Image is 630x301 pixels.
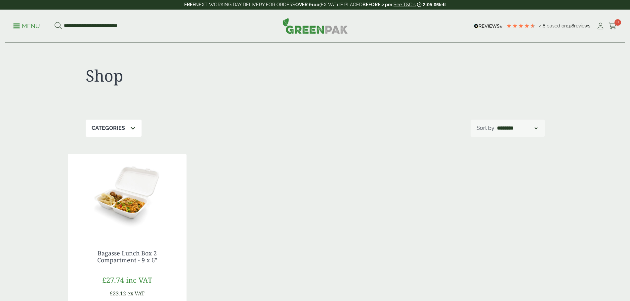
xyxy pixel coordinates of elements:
span: 0 [614,19,621,26]
div: 4.79 Stars [506,23,536,29]
span: left [439,2,446,7]
a: See T&C's [394,2,416,7]
span: reviews [574,23,590,28]
img: GreenPak Supplies [282,18,348,34]
span: ex VAT [127,290,145,297]
a: Menu [13,22,40,29]
span: £27.74 [102,275,124,285]
h1: Shop [86,66,315,85]
a: 0 [609,21,617,31]
span: £23.12 [110,290,126,297]
select: Shop order [496,124,539,132]
img: REVIEWS.io [474,24,503,28]
p: Menu [13,22,40,30]
span: Based on [547,23,567,28]
img: 2320028AA Bagasse lunch box 2 compartment open with food [68,154,187,237]
span: 4.8 [539,23,547,28]
strong: OVER £100 [295,2,319,7]
a: Bagasse Lunch Box 2 Compartment - 9 x 6" [97,249,157,264]
p: Sort by [477,124,494,132]
strong: BEFORE 2 pm [362,2,392,7]
i: Cart [609,23,617,29]
span: inc VAT [126,275,152,285]
span: 2:05:06 [423,2,439,7]
i: My Account [596,23,605,29]
strong: FREE [184,2,195,7]
span: 198 [567,23,574,28]
p: Categories [92,124,125,132]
